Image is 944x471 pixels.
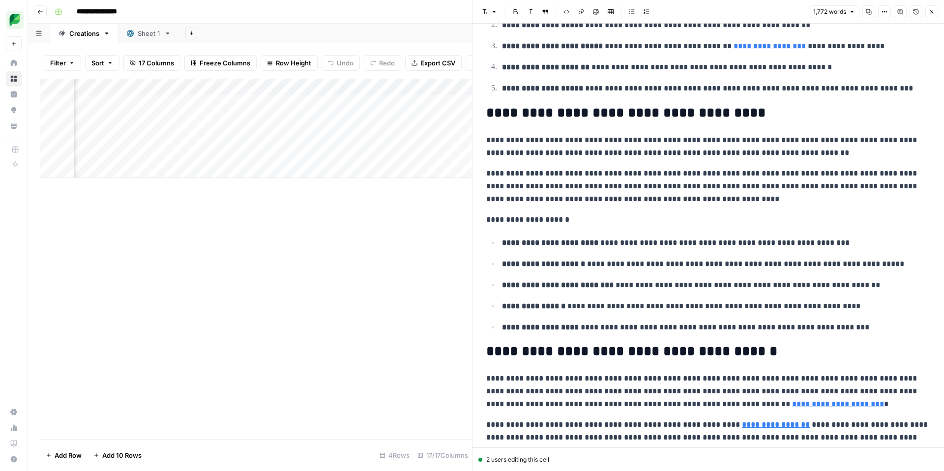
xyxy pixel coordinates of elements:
span: Freeze Columns [200,58,250,68]
span: Add 10 Rows [102,450,142,460]
span: Add Row [55,450,82,460]
a: Sheet 1 [118,24,179,43]
span: Filter [50,58,66,68]
button: Add Row [40,447,88,463]
img: SproutSocial Logo [6,11,24,29]
button: Freeze Columns [184,55,257,71]
button: Export CSV [405,55,462,71]
span: Row Height [276,58,311,68]
span: Undo [337,58,354,68]
a: Usage [6,420,22,436]
a: Browse [6,71,22,87]
button: Workspace: SproutSocial [6,8,22,32]
button: Sort [85,55,119,71]
a: Creations [50,24,118,43]
a: Learning Hub [6,436,22,451]
span: Export CSV [420,58,455,68]
button: 17 Columns [123,55,180,71]
a: Opportunities [6,102,22,118]
button: Redo [364,55,401,71]
a: Home [6,55,22,71]
button: Help + Support [6,451,22,467]
span: Sort [91,58,104,68]
div: Creations [69,29,99,38]
span: 1,772 words [813,7,846,16]
div: Sheet 1 [138,29,160,38]
span: 17 Columns [139,58,174,68]
a: Your Data [6,118,22,134]
div: 4 Rows [376,447,413,463]
button: Add 10 Rows [88,447,147,463]
a: Insights [6,87,22,102]
button: Row Height [261,55,318,71]
div: 17/17 Columns [413,447,472,463]
a: Settings [6,404,22,420]
div: 2 users editing this cell [478,455,938,464]
button: Undo [322,55,360,71]
button: 1,772 words [809,5,859,18]
button: Filter [44,55,81,71]
span: Redo [379,58,395,68]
